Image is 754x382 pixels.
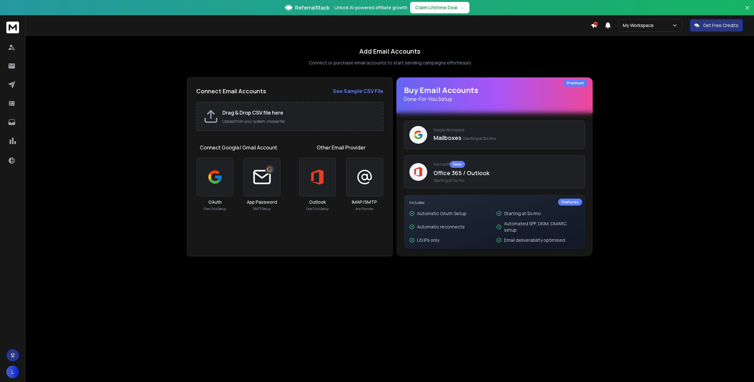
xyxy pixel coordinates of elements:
p: Done-For-You Setup [404,95,585,103]
h3: OAuth [208,199,222,205]
p: Upload from your system, choose file [222,119,376,124]
button: L [6,366,19,378]
a: See Sample CSV File [333,87,383,95]
p: Office 365 / Outlook [434,168,580,177]
p: Includes [409,200,580,205]
p: Any Provider [355,207,374,211]
p: Automatic OAuth Setup [417,210,467,217]
h1: Add Email Accounts [359,47,421,56]
p: My Workspace [623,22,656,29]
p: Microsoft [434,161,580,168]
p: Automated SPF, DKIM, DMARC setup [504,221,580,233]
p: Email deliverability optimised [504,237,565,243]
p: SMTP Setup [253,207,271,211]
h2: Drag & Drop CSV file here [222,109,376,116]
p: One Click Setup [204,207,226,211]
p: Starting at $4/mo [504,210,541,217]
h3: IMAP/SMTP [352,199,377,205]
h1: Buy Email Accounts [404,85,585,103]
p: Unlock AI-powered affiliate growth [334,4,407,11]
p: One Click Setup [306,207,329,211]
div: New [450,161,465,168]
h1: Connect Google/ Gmail Account [200,144,277,151]
p: Automatic reconnects [417,224,465,230]
div: Features [558,199,582,206]
span: Starting at $4/mo [434,178,580,183]
div: Premium [563,80,588,87]
span: ReferralStack [295,4,329,11]
h1: Other Email Provider [317,144,366,151]
p: Mailboxes [434,133,580,142]
h3: App Password [247,199,277,205]
p: Connect or purchase email accounts to start sending campaigns effortlessly [309,60,471,66]
span: → [460,4,464,11]
p: Get Free Credits [703,22,738,29]
h2: Connect Email Accounts [196,87,266,96]
p: US IPs only [417,237,439,243]
button: Get Free Credits [690,19,743,32]
p: Google Workspace [434,128,580,133]
strong: See Sample CSV File [333,88,383,95]
span: Starting at $4/mo [463,136,496,141]
h3: Outlook [309,199,326,205]
button: Claim Lifetime Deal→ [410,2,469,13]
button: Close banner [743,4,751,19]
